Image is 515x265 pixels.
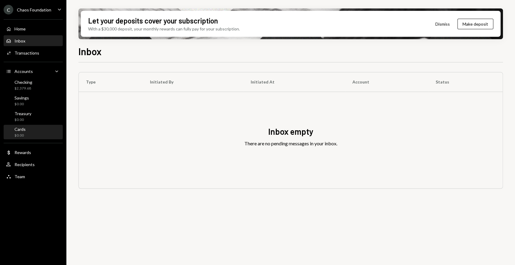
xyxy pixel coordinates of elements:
[4,23,63,34] a: Home
[4,109,63,124] a: Treasury$0.00
[14,174,25,179] div: Team
[428,17,457,31] button: Dismiss
[345,72,428,92] th: Account
[17,7,51,12] div: Chaos Foundation
[244,140,337,147] div: There are no pending messages in your inbox.
[88,26,240,32] div: With a $30,000 deposit, your monthly rewards can fully pay for your subscription.
[14,150,31,155] div: Rewards
[268,126,313,137] div: Inbox empty
[14,26,26,31] div: Home
[78,45,102,57] h1: Inbox
[79,72,143,92] th: Type
[4,93,63,108] a: Savings$0.00
[14,111,31,116] div: Treasury
[88,16,218,26] div: Let your deposits cover your subscription
[14,127,26,132] div: Cards
[4,159,63,170] a: Recipients
[14,133,26,138] div: $0.00
[4,78,63,92] a: Checking$2,379.68
[14,117,31,122] div: $0.00
[4,66,63,77] a: Accounts
[14,86,32,91] div: $2,379.68
[243,72,345,92] th: Initiated At
[14,162,35,167] div: Recipients
[4,47,63,58] a: Transactions
[14,95,29,100] div: Savings
[4,147,63,158] a: Rewards
[14,50,39,55] div: Transactions
[4,171,63,182] a: Team
[14,80,32,85] div: Checking
[143,72,243,92] th: Initiated By
[428,72,503,92] th: Status
[14,38,25,43] div: Inbox
[457,19,493,29] button: Make deposit
[4,35,63,46] a: Inbox
[14,102,29,107] div: $0.00
[4,125,63,139] a: Cards$0.00
[14,69,33,74] div: Accounts
[4,5,13,14] div: C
